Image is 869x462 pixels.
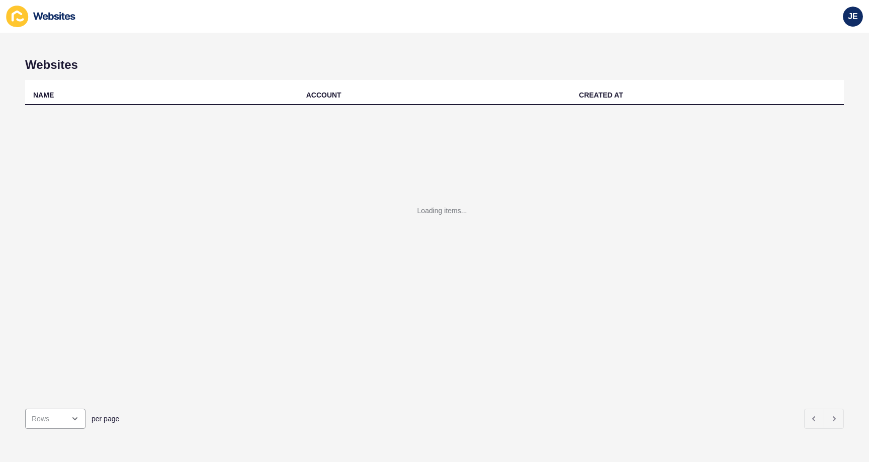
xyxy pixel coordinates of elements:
[33,90,54,100] div: NAME
[306,90,341,100] div: ACCOUNT
[579,90,623,100] div: CREATED AT
[848,12,858,22] span: JE
[92,414,119,424] span: per page
[417,206,467,216] div: Loading items...
[25,409,85,429] div: open menu
[25,58,844,72] h1: Websites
